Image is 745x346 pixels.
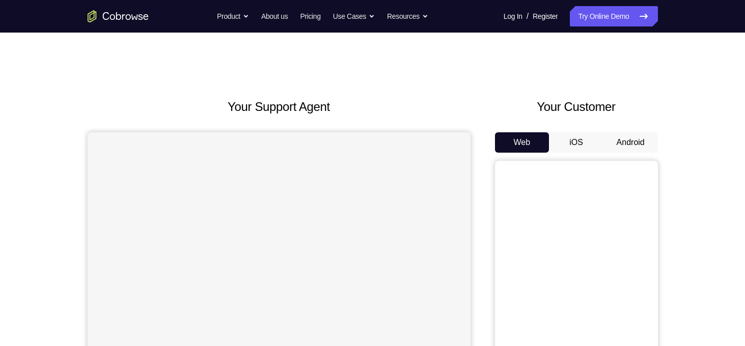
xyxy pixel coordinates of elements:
[549,132,603,153] button: iOS
[387,6,428,26] button: Resources
[570,6,657,26] a: Try Online Demo
[300,6,320,26] a: Pricing
[527,10,529,22] span: /
[333,6,375,26] button: Use Cases
[495,98,658,116] h2: Your Customer
[88,10,149,22] a: Go to the home page
[88,98,471,116] h2: Your Support Agent
[504,6,522,26] a: Log In
[533,6,558,26] a: Register
[261,6,288,26] a: About us
[603,132,658,153] button: Android
[217,6,249,26] button: Product
[495,132,549,153] button: Web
